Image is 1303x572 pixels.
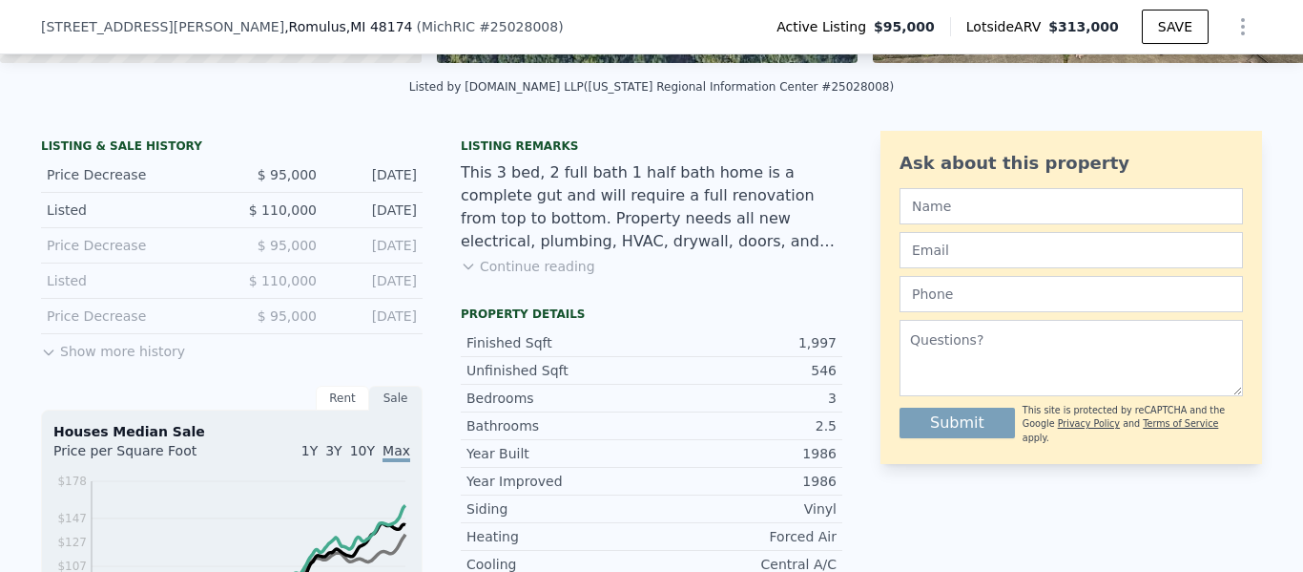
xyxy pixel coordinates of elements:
div: Ask about this property [900,150,1243,177]
div: Year Improved [466,472,651,491]
div: Listed by [DOMAIN_NAME] LLP ([US_STATE] Regional Information Center #25028008) [409,80,894,94]
span: MichRIC [422,19,475,34]
div: This site is protected by reCAPTCHA and the Google and apply. [1023,404,1243,445]
span: $ 95,000 [258,238,317,253]
div: [DATE] [332,271,417,290]
div: LISTING & SALE HISTORY [41,138,423,158]
div: Rent [316,386,369,411]
tspan: $178 [57,475,87,488]
div: Price Decrease [47,307,217,326]
div: 1986 [651,472,837,491]
div: Houses Median Sale [53,422,410,441]
span: 3Y [325,443,341,458]
span: , MI 48174 [346,19,413,34]
div: Bathrooms [466,416,651,435]
div: [DATE] [332,307,417,326]
div: Price Decrease [47,165,217,184]
div: Unfinished Sqft [466,361,651,380]
div: Sale [369,386,423,411]
div: Forced Air [651,527,837,546]
div: Listing remarks [461,138,842,154]
span: $313,000 [1048,19,1119,34]
span: Active Listing [776,17,874,36]
div: ( ) [416,17,563,36]
span: $ 95,000 [258,308,317,324]
div: [DATE] [332,165,417,184]
span: , Romulus [284,17,412,36]
div: Vinyl [651,499,837,519]
span: $ 110,000 [249,273,317,288]
span: Lotside ARV [966,17,1048,36]
div: [DATE] [332,201,417,220]
div: Listed [47,201,217,220]
div: Listed [47,271,217,290]
div: Property details [461,307,842,322]
div: Siding [466,499,651,519]
span: Max [383,443,410,462]
div: 3 [651,389,837,408]
div: Price per Square Foot [53,441,232,472]
button: Show more history [41,334,185,361]
div: Year Built [466,444,651,463]
div: Heating [466,527,651,546]
div: Bedrooms [466,389,651,408]
a: Privacy Policy [1058,418,1120,429]
div: Price Decrease [47,236,217,255]
button: Show Options [1224,8,1262,46]
div: [DATE] [332,236,417,255]
div: 1,997 [651,333,837,352]
span: $ 110,000 [249,202,317,218]
span: $ 95,000 [258,167,317,182]
div: 2.5 [651,416,837,435]
div: This 3 bed, 2 full bath 1 half bath home is a complete gut and will require a full renovation fro... [461,161,842,253]
tspan: $147 [57,512,87,525]
span: 1Y [301,443,318,458]
tspan: $127 [57,536,87,549]
span: 10Y [350,443,375,458]
span: # 25028008 [479,19,558,34]
button: SAVE [1142,10,1209,44]
span: $95,000 [874,17,935,36]
div: 1986 [651,444,837,463]
input: Name [900,188,1243,224]
span: [STREET_ADDRESS][PERSON_NAME] [41,17,284,36]
div: Finished Sqft [466,333,651,352]
a: Terms of Service [1143,418,1218,429]
div: 546 [651,361,837,380]
button: Continue reading [461,257,595,276]
input: Phone [900,276,1243,312]
button: Submit [900,408,1015,438]
input: Email [900,232,1243,268]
